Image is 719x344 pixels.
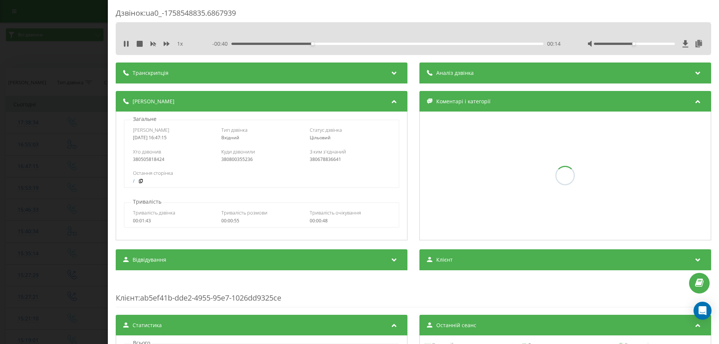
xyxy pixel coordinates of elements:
span: Відвідування [133,256,166,264]
span: Тривалість очікування [310,209,361,216]
span: Хто дзвонив [133,148,161,155]
p: Тривалість [131,198,163,206]
div: [DATE] 16:47:15 [133,135,213,140]
span: Статистика [133,322,162,329]
div: 380505818424 [133,157,213,162]
span: 00:14 [547,40,561,48]
span: [PERSON_NAME] [133,98,175,105]
div: 00:00:48 [310,218,390,223]
div: 380678836641 [310,157,390,162]
span: Цільовий [310,134,331,141]
span: Аналіз дзвінка [436,69,474,77]
div: Open Intercom Messenger [694,302,712,320]
a: / [133,179,134,184]
span: Тривалість розмови [221,209,267,216]
span: Останній сеанс [436,322,476,329]
div: Дзвінок : ua0_-1758548835.6867939 [116,8,711,22]
span: [PERSON_NAME] [133,127,169,133]
div: Accessibility label [311,42,314,45]
span: Тип дзвінка [221,127,248,133]
span: Вхідний [221,134,239,141]
span: З ким з'єднаний [310,148,346,155]
span: Клієнт [436,256,453,264]
span: Статус дзвінка [310,127,342,133]
span: Клієнт [116,293,138,303]
span: - 00:40 [212,40,231,48]
span: Коментарі і категорії [436,98,491,105]
div: 00:00:55 [221,218,302,223]
div: : ab5ef41b-dde2-4955-95e7-1026dd9325ce [116,278,711,307]
div: 00:01:43 [133,218,213,223]
span: Остання сторінка [133,170,173,176]
span: Транскрипція [133,69,169,77]
span: Тривалість дзвінка [133,209,175,216]
div: 380800355236 [221,157,302,162]
div: Accessibility label [632,42,635,45]
span: 1 x [177,40,183,48]
span: Куди дзвонили [221,148,255,155]
p: Загальне [131,115,158,123]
